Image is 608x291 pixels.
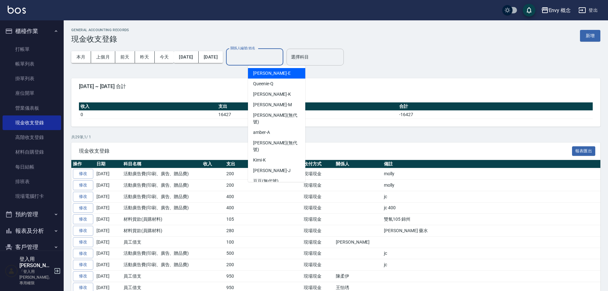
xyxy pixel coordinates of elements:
button: 櫃檯作業 [3,23,61,39]
td: 活動廣告費(印刷、廣告、贈品費) [122,180,201,191]
span: 現金收支登錄 [79,148,572,154]
td: 現場現金 [302,271,334,282]
div: Envy 概念 [549,6,571,14]
th: 收入 [79,102,217,111]
td: 現場現金 [302,180,334,191]
td: 200 [225,180,249,191]
span: [PERSON_NAME] -K [253,91,291,98]
th: 日期 [95,160,122,168]
a: 修改 [73,260,93,270]
td: 活動廣告費(印刷、廣告、贈品費) [122,202,201,214]
button: 客戶管理 [3,239,61,255]
span: [DATE] ~ [DATE] 合計 [79,83,593,90]
a: 修改 [73,237,93,247]
a: 新增 [580,32,600,38]
a: 修改 [73,180,93,190]
th: 合計 [398,102,593,111]
td: 活動廣告費(印刷、廣告、贈品費) [122,168,201,180]
button: 今天 [155,51,174,63]
button: Envy 概念 [539,4,574,17]
td: 200 [225,168,249,180]
td: 現場現金 [302,191,334,202]
h2: GENERAL ACCOUNTING RECORDS [71,28,129,32]
td: 280 [225,225,249,237]
td: [DATE] [95,259,122,271]
button: [DATE] [199,51,223,63]
td: [DATE] [95,168,122,180]
span: [PERSON_NAME] -E [253,70,291,77]
span: [PERSON_NAME] (無代號) [253,140,300,153]
th: 支出 [225,160,249,168]
img: Person [5,265,18,277]
td: 現場現金 [302,236,334,248]
a: 座位開單 [3,86,61,100]
td: [PERSON_NAME] 藥水 [382,225,600,237]
a: 排班表 [3,174,61,189]
td: 100 [225,236,249,248]
span: [PERSON_NAME] -J [253,167,291,174]
a: 修改 [73,203,93,213]
td: 材料貨款(員購材料) [122,225,201,237]
img: Logo [8,6,26,14]
a: 掛單列表 [3,71,61,86]
p: 共 29 筆, 1 / 1 [71,134,600,140]
td: jc [382,259,600,271]
a: 現金收支登錄 [3,115,61,130]
th: 支出 [217,102,398,111]
label: 關係人編號/姓名 [230,46,255,51]
td: jc [382,191,600,202]
th: 收入 [201,160,225,168]
button: 本月 [71,51,91,63]
td: 材料貨款(員購材料) [122,214,201,225]
span: 豆豆 (無代號) [253,178,279,184]
a: 現場電腦打卡 [3,189,61,204]
td: 950 [225,271,249,282]
th: 科目名稱 [122,160,201,168]
td: [DATE] [95,271,122,282]
th: 關係人 [334,160,382,168]
td: 員工借支 [122,271,201,282]
td: 現場現金 [302,168,334,180]
a: 修改 [73,214,93,224]
span: Kimi -K [253,157,266,163]
td: [DATE] [95,180,122,191]
td: molly [382,168,600,180]
td: 200 [225,259,249,271]
button: 上個月 [91,51,115,63]
a: 材料自購登錄 [3,145,61,159]
td: molly [382,180,600,191]
td: 400 [225,191,249,202]
a: 營業儀表板 [3,101,61,115]
td: [DATE] [95,202,122,214]
td: [DATE] [95,191,122,202]
td: 員工借支 [122,236,201,248]
button: 新增 [580,30,600,42]
td: 活動廣告費(印刷、廣告、贈品費) [122,248,201,259]
span: [PERSON_NAME] (無代號) [253,112,300,125]
a: 高階收支登錄 [3,130,61,145]
th: 收付方式 [302,160,334,168]
td: 400 [225,202,249,214]
td: [DATE] [95,225,122,237]
p: 「登入用[PERSON_NAME]」專用權限 [19,269,52,286]
button: 報表及分析 [3,223,61,239]
td: 現場現金 [302,225,334,237]
button: 登出 [576,4,600,16]
a: 帳單列表 [3,57,61,71]
td: jc 400 [382,202,600,214]
h5: 登入用[PERSON_NAME] [19,256,52,269]
td: 雙氧105 錦州 [382,214,600,225]
button: save [523,4,535,17]
td: 現場現金 [302,214,334,225]
span: [PERSON_NAME] -M [253,101,292,108]
a: 打帳單 [3,42,61,57]
td: 0 [79,110,217,119]
span: Queenie -Q [253,80,273,87]
td: 活動廣告費(印刷、廣告、贈品費) [122,259,201,271]
td: 活動廣告費(印刷、廣告、贈品費) [122,191,201,202]
td: 105 [225,214,249,225]
td: 現場現金 [302,202,334,214]
button: 預約管理 [3,206,61,223]
button: [DATE] [174,51,198,63]
span: amber -A [253,129,270,136]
